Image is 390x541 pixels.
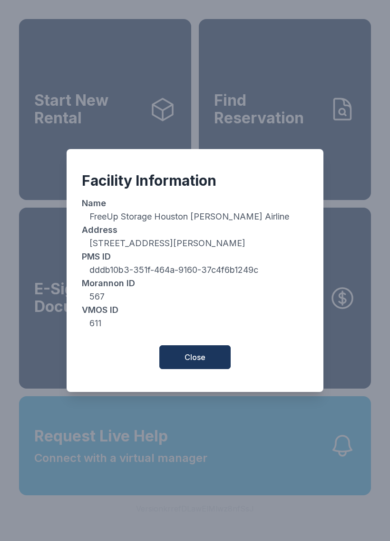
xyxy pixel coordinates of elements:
[82,277,308,290] dt: Morannon ID
[82,250,308,263] dt: PMS ID
[82,317,308,330] dd: 611
[82,210,308,223] dd: FreeUp Storage Houston [PERSON_NAME] Airline
[82,237,308,250] dd: [STREET_ADDRESS][PERSON_NAME]
[82,172,308,189] div: Facility Information
[82,290,308,303] dd: 567
[82,263,308,277] dd: dddb10b3-351f-464a-9160-37c4f6b1249c
[185,351,205,363] span: Close
[82,303,308,317] dt: VMOS ID
[82,223,308,237] dt: Address
[82,197,308,210] dt: Name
